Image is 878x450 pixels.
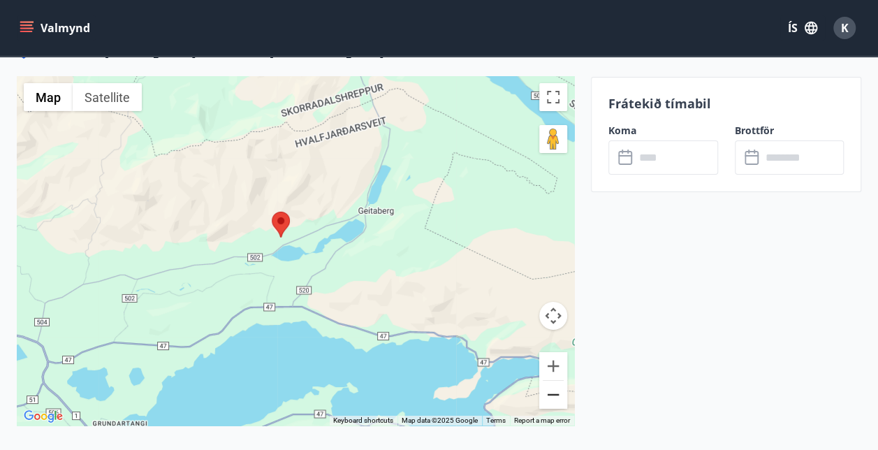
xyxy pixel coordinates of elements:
[539,302,567,330] button: Map camera controls
[780,15,825,41] button: ÍS
[539,352,567,380] button: Zoom in
[735,124,844,138] label: Brottför
[539,381,567,409] button: Zoom out
[333,416,393,426] button: Keyboard shortcuts
[608,124,718,138] label: Koma
[539,83,567,111] button: Toggle fullscreen view
[539,125,567,153] button: Drag Pegman onto the map to open Street View
[73,83,142,111] button: Show satellite imagery
[841,20,849,36] span: K
[20,407,66,426] img: Google
[24,83,73,111] button: Show street map
[20,407,66,426] a: Open this area in Google Maps (opens a new window)
[402,416,478,424] span: Map data ©2025 Google
[608,94,844,112] p: Frátekið tímabil
[17,15,96,41] button: menu
[828,11,861,45] button: K
[486,416,506,424] a: Terms
[514,416,570,424] a: Report a map error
